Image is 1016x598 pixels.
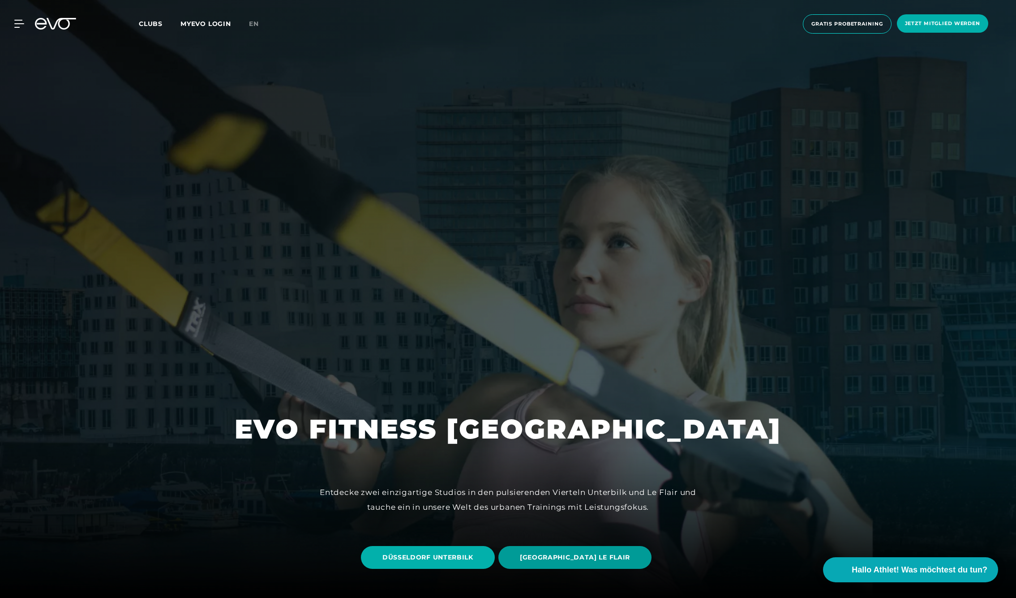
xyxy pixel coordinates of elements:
[811,20,883,28] span: Gratis Probetraining
[382,553,473,562] span: DÜSSELDORF UNTERBILK
[320,485,696,514] div: Entdecke zwei einzigartige Studios in den pulsierenden Vierteln Unterbilk und Le Flair und tauche...
[800,14,894,34] a: Gratis Probetraining
[520,553,630,562] span: [GEOGRAPHIC_DATA] LE FLAIR
[180,20,231,28] a: MYEVO LOGIN
[235,412,781,447] h1: EVO FITNESS [GEOGRAPHIC_DATA]
[498,539,655,576] a: [GEOGRAPHIC_DATA] LE FLAIR
[894,14,991,34] a: Jetzt Mitglied werden
[823,557,998,582] button: Hallo Athlet! Was möchtest du tun?
[361,539,498,576] a: DÜSSELDORF UNTERBILK
[249,20,259,28] span: en
[139,20,163,28] span: Clubs
[852,564,987,576] span: Hallo Athlet! Was möchtest du tun?
[905,20,980,27] span: Jetzt Mitglied werden
[139,19,180,28] a: Clubs
[249,19,270,29] a: en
